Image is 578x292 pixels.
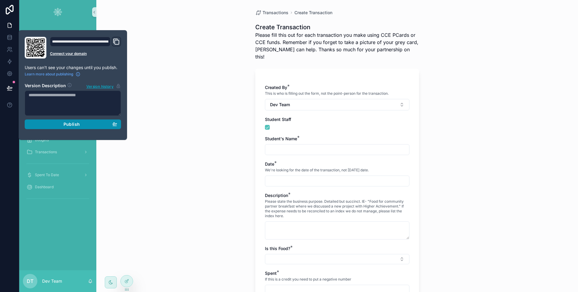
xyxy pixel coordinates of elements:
[35,173,59,177] span: Spent To Date
[25,83,66,89] h2: Version Description
[25,119,121,129] button: Publish
[255,31,419,60] span: Please fill this out for each transaction you make using CCE PCards or CCE funds. Remember if you...
[265,91,389,96] span: This is who is filling out the form, not the point-person for the transaction.
[263,10,288,16] span: Transactions
[265,193,288,198] span: Description
[265,168,369,173] span: We're looking for the date of the transaction, not [DATE] date.
[23,135,93,145] a: Budgets
[27,278,33,285] span: DT
[255,23,419,31] h1: Create Transaction
[35,185,54,189] span: Dashboard
[19,24,96,211] div: scrollable content
[265,117,291,122] span: Student Staff
[265,99,409,110] button: Select Button
[25,65,121,71] p: Users can't see your changes until you publish.
[265,199,409,218] span: Please state the business purpose. Detailed but succinct. IE- "Food for community partner breakfa...
[23,170,93,180] a: Spent To Date
[42,278,62,284] p: Dev Team
[50,51,121,56] a: Connect your domain
[50,37,121,59] div: Domain and Custom Link
[23,147,93,157] a: Transactions
[265,254,409,264] button: Select Button
[255,10,288,16] a: Transactions
[35,138,49,142] span: Budgets
[35,150,57,154] span: Transactions
[23,182,93,192] a: Dashboard
[294,10,332,16] a: Create Transaction
[25,72,73,77] span: Learn more about publishing
[265,161,274,167] span: Date
[86,83,113,89] span: Version history
[25,72,80,77] a: Learn more about publishing
[64,122,80,127] span: Publish
[23,28,93,39] a: Home
[270,102,290,108] span: Dev Team
[53,7,63,17] img: App logo
[86,83,121,89] button: Version history
[265,277,351,282] span: If this is a credit you need to put a negative number
[265,246,290,251] span: Is this Food?
[265,271,277,276] span: Spent
[265,85,287,90] span: Created By
[265,136,297,141] span: Student's Name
